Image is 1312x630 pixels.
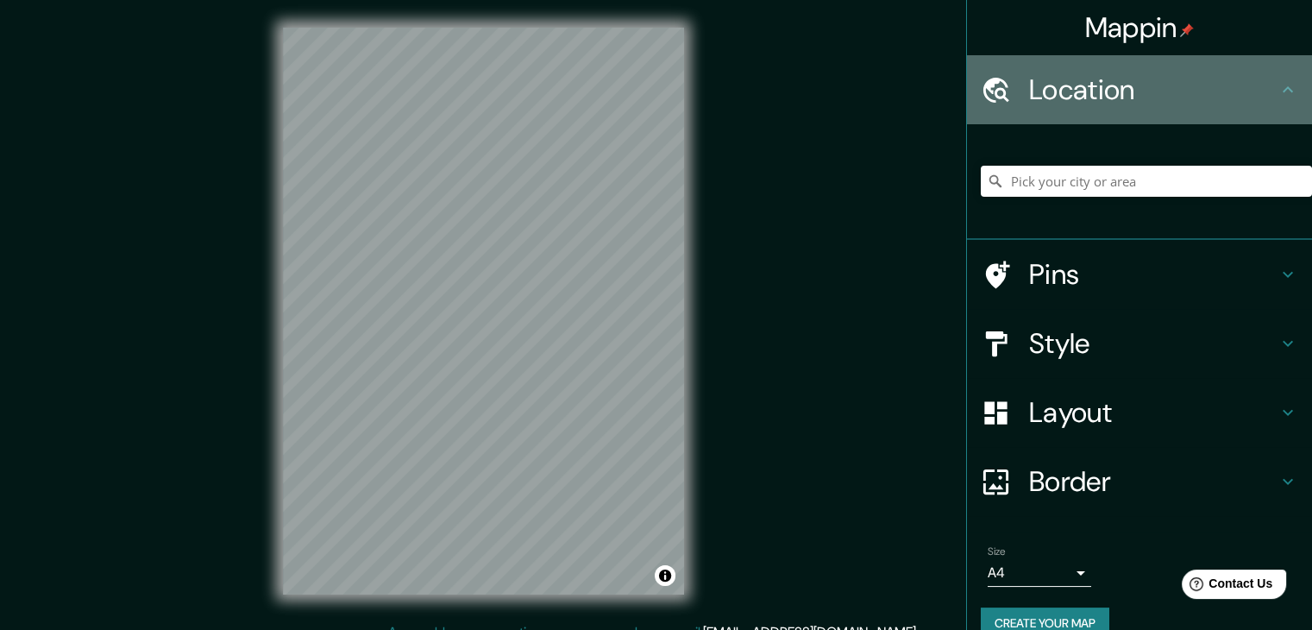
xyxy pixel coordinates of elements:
[655,565,675,586] button: Toggle attribution
[988,559,1091,587] div: A4
[1180,23,1194,37] img: pin-icon.png
[967,55,1312,124] div: Location
[1029,326,1277,361] h4: Style
[981,166,1312,197] input: Pick your city or area
[967,309,1312,378] div: Style
[1029,72,1277,107] h4: Location
[967,447,1312,516] div: Border
[988,545,1006,559] label: Size
[1029,464,1277,499] h4: Border
[1158,563,1293,611] iframe: Help widget launcher
[1085,10,1195,45] h4: Mappin
[283,28,684,595] canvas: Map
[1029,257,1277,292] h4: Pins
[1029,395,1277,430] h4: Layout
[967,378,1312,447] div: Layout
[967,240,1312,309] div: Pins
